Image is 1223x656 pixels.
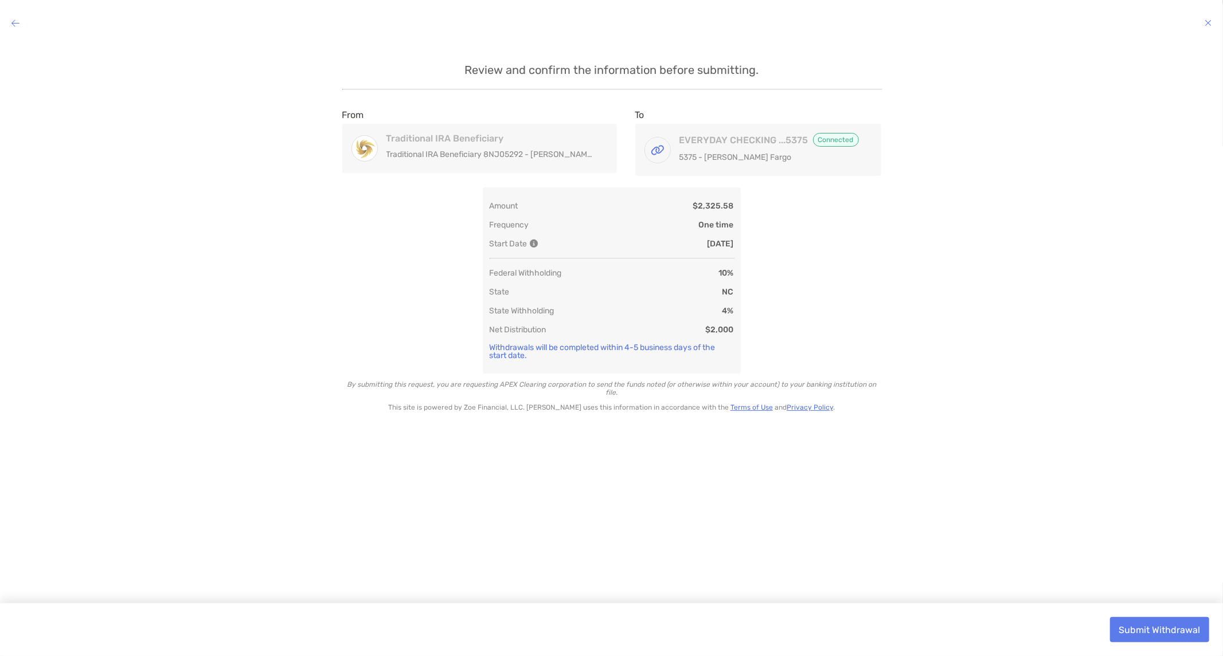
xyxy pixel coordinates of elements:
[722,287,734,297] p: NC
[386,147,593,162] p: Traditional IRA Beneficiary 8NJ05292 - [PERSON_NAME]
[342,109,364,120] label: From
[490,287,510,297] p: State
[352,136,377,161] img: Traditional IRA Beneficiary
[708,239,734,249] p: [DATE]
[342,63,881,77] p: Review and confirm the information before submitting.
[719,268,734,278] p: 10%
[787,403,833,411] a: Privacy Policy
[722,306,734,316] p: 4%
[730,403,773,411] a: Terms of Use
[490,220,529,230] p: Frequency
[693,201,734,211] p: $2,325.58
[679,133,859,147] h4: EVERYDAY CHECKING ...5375
[490,201,518,211] p: Amount
[490,344,734,360] p: Withdrawals will be completed within 4-5 business days of the start date.
[679,150,859,164] p: 5375 - [PERSON_NAME] Fargo
[490,325,546,335] p: Net Distribution
[706,325,734,335] p: $2,000
[490,268,562,278] p: Federal Withholding
[635,109,644,120] label: To
[699,220,734,230] p: One time
[342,380,881,396] p: By submitting this request, you are requesting APEX Clearing corporation to send the funds noted ...
[813,133,859,147] span: Connected
[342,403,881,411] p: This site is powered by Zoe Financial, LLC. [PERSON_NAME] uses this information in accordance wit...
[490,239,537,249] p: Start Date
[645,138,670,163] img: EVERYDAY CHECKING ...5375
[490,306,554,316] p: State Withholding
[386,133,593,144] h4: Traditional IRA Beneficiary
[1110,617,1209,642] button: Submit Withdrawal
